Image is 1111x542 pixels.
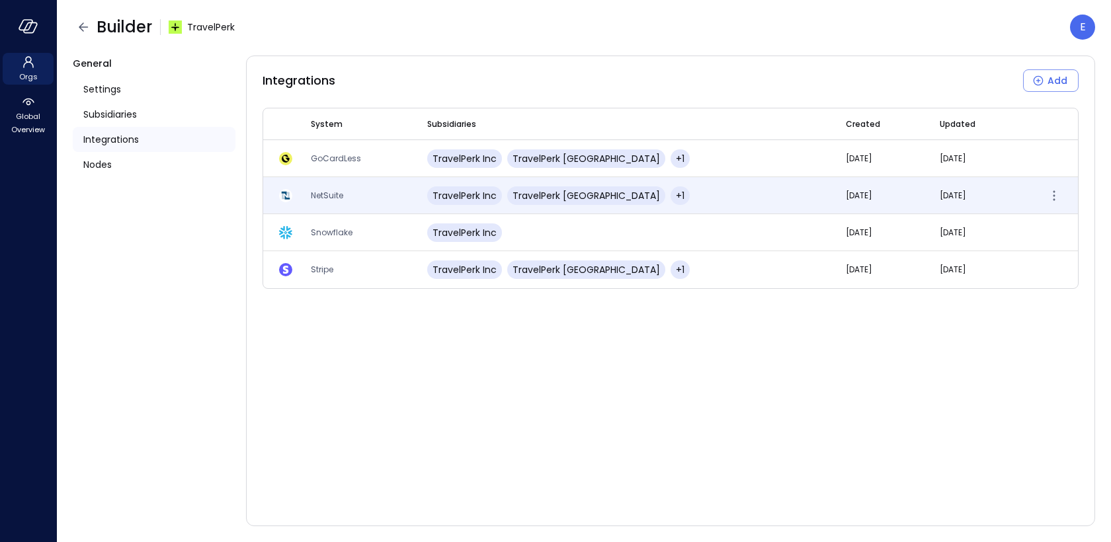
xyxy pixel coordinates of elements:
span: TravelPerk Inc [432,263,497,276]
span: Global Overview [8,110,48,136]
span: Nodes [83,157,112,172]
span: TravelPerk [GEOGRAPHIC_DATA] [513,263,660,276]
div: Eleanor Yehudai [1070,15,1095,40]
div: Add New Integration [1023,69,1079,92]
span: TravelPerk [GEOGRAPHIC_DATA] [513,189,660,202]
span: Orgs [19,70,38,83]
span: [DATE] [846,227,872,238]
span: Settings [83,82,121,97]
img: Snowflake [279,226,292,239]
span: [DATE] [940,190,966,201]
span: [DATE] [940,227,966,238]
span: Stripe [311,264,333,275]
button: Add [1023,69,1079,92]
div: Add [1048,73,1067,89]
img: NetSuite [279,189,292,202]
div: Orgs [3,53,54,85]
a: Integrations [73,127,235,152]
div: Global Overview [3,93,54,137]
span: [DATE] [940,153,966,164]
span: Created [846,118,880,131]
span: +1 [676,189,684,202]
img: euz2wel6fvrjeyhjwgr9 [169,20,182,34]
span: NetSuite [311,190,343,201]
span: Builder [97,17,152,38]
span: Subsidiaries [83,107,137,122]
span: [DATE] [846,153,872,164]
span: Integrations [83,132,139,147]
span: [DATE] [846,190,872,201]
button: more [1046,188,1062,204]
span: +1 [676,152,684,165]
span: GoCardLess [311,153,361,164]
span: [DATE] [940,264,966,275]
span: Integrations [263,72,335,89]
span: General [73,57,112,70]
a: Nodes [73,152,235,177]
span: TravelPerk Inc [432,152,497,165]
span: Updated [940,118,975,131]
a: Settings [73,77,235,102]
img: Stripe [279,263,292,276]
p: E [1080,19,1086,35]
span: TravelPerk Inc [432,189,497,202]
span: [DATE] [846,264,872,275]
span: TravelPerk [187,20,235,34]
span: TravelPerk Inc [432,226,497,239]
span: System [311,118,343,131]
img: GoCardLess [279,152,292,165]
a: Subsidiaries [73,102,235,127]
span: +1 [676,263,684,276]
span: Subsidiaries [427,118,476,131]
span: Snowflake [311,227,352,238]
span: TravelPerk [GEOGRAPHIC_DATA] [513,152,660,165]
